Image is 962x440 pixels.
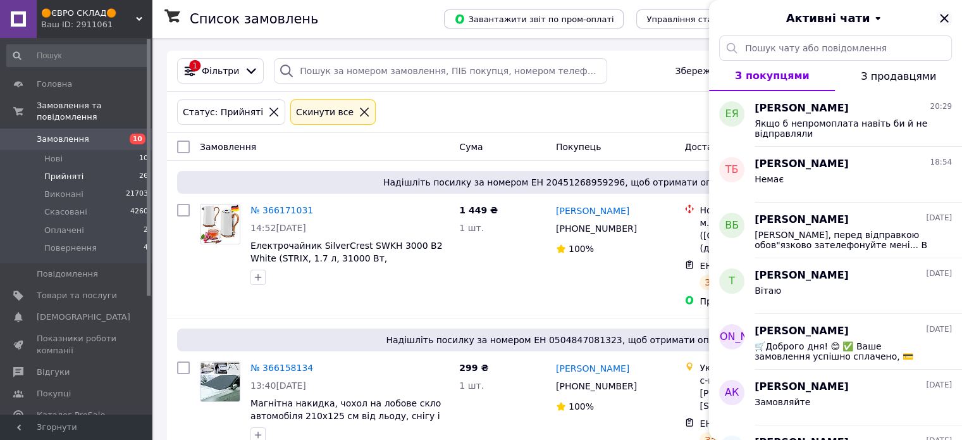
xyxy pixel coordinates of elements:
[44,189,83,200] span: Виконані
[684,142,777,152] span: Доставка та оплата
[37,268,98,280] span: Повідомлення
[139,171,148,182] span: 26
[250,205,313,215] a: № 366171031
[636,9,753,28] button: Управління статусами
[6,44,149,67] input: Пошук
[725,218,739,233] span: ВБ
[675,65,767,77] span: Збережені фільтри:
[700,204,829,217] div: Нова Пошта
[930,157,952,168] span: 18:54
[274,58,607,84] input: Пошук за номером замовлення, ПІБ покупця, номером телефону, Email, номером накладної
[37,410,105,421] span: Каталог ProSale
[725,386,739,400] span: АК
[459,205,498,215] span: 1 449 ₴
[556,223,637,234] span: [PHONE_NUMBER]
[139,153,148,165] span: 10
[200,204,240,244] a: Фото товару
[37,290,117,301] span: Товари та послуги
[182,334,934,346] span: Надішліть посилку за номером ЕН 0504847081323, щоб отримати оплату
[37,311,130,323] span: [DEMOGRAPHIC_DATA]
[569,244,594,254] span: 100%
[709,61,835,91] button: З покупцями
[755,118,934,139] span: Якщо б непромоплата навіть би й не відправляли
[700,275,771,290] div: Заплановано
[755,397,810,407] span: Замовляйте
[744,10,927,27] button: Активні чати
[719,35,952,61] input: Пошук чату або повідомлення
[700,361,829,374] div: Укрпошта
[200,204,240,244] img: Фото товару
[926,213,952,223] span: [DATE]
[44,171,83,182] span: Прийняті
[200,362,240,401] img: Фото товару
[700,217,829,255] div: м. [GEOGRAPHIC_DATA] ([GEOGRAPHIC_DATA].), №54 (до 30 кг): вул. Русових, 2
[709,258,962,314] button: Т[PERSON_NAME][DATE]Вітаю
[182,176,934,189] span: Надішліть посилку за номером ЕН 20451268959296, щоб отримати оплату
[130,206,148,218] span: 4260
[126,189,148,200] span: 21703
[200,142,256,152] span: Замовлення
[250,380,306,391] span: 13:40[DATE]
[556,381,637,391] span: [PHONE_NUMBER]
[202,65,239,77] span: Фільтри
[690,330,774,344] span: [PERSON_NAME]
[41,8,136,19] span: 🟠ЄВРО СКЛАД🟠
[459,363,488,373] span: 299 ₴
[190,11,318,27] h1: Список замовлень
[755,101,849,116] span: [PERSON_NAME]
[926,380,952,391] span: [DATE]
[755,286,781,296] span: Вітаю
[459,223,484,233] span: 1 шт.
[725,163,739,177] span: ТБ
[755,230,934,250] span: [PERSON_NAME], перед відправкою обов"язково зателефонуйте мені... В принципі чи можна Вас зараз "...
[200,361,240,402] a: Фото товару
[41,19,152,30] div: Ваш ID: 2911061
[700,261,805,271] span: ЕН: 20 4512 6895 9296
[44,153,63,165] span: Нові
[755,213,849,227] span: [PERSON_NAME]
[44,206,87,218] span: Скасовані
[700,418,799,429] span: ЕН: 0 5048 4708 1323
[926,324,952,335] span: [DATE]
[709,91,962,147] button: еЯ[PERSON_NAME]20:29Якщо б непромоплата навіть би й не відправляли
[755,380,849,394] span: [PERSON_NAME]
[926,268,952,279] span: [DATE]
[709,314,962,370] button: [PERSON_NAME][PERSON_NAME][DATE]🛒Доброго дня! 😊 ✅ Ваше замовлення успішно сплачено, 💳 термін відп...
[250,398,441,434] a: Магнітна накидка, чохол на лобове скло автомобіля 210x125 см від льоду, снігу і сонця
[700,295,829,308] div: Пром-оплата
[569,401,594,412] span: 100%
[44,242,97,254] span: Повернення
[293,105,356,119] div: Cкинути все
[646,15,743,24] span: Управління статусами
[556,362,629,375] a: [PERSON_NAME]
[180,105,266,119] div: Статус: Прийняті
[755,324,849,339] span: [PERSON_NAME]
[937,11,952,26] button: Закрити
[44,225,84,236] span: Оплачені
[444,9,624,28] button: Завантажити звіт по пром-оплаті
[755,174,784,184] span: Немає
[144,242,148,254] span: 4
[130,134,145,144] span: 10
[755,157,849,172] span: [PERSON_NAME]
[930,101,952,112] span: 20:29
[755,268,849,283] span: [PERSON_NAME]
[835,61,962,91] button: З продавцями
[735,70,810,82] span: З покупцями
[459,142,483,152] span: Cума
[37,100,152,123] span: Замовлення та повідомлення
[556,204,629,217] a: [PERSON_NAME]
[37,134,89,145] span: Замовлення
[725,107,738,122] span: еЯ
[37,79,72,90] span: Головна
[459,380,484,391] span: 1 шт.
[250,363,313,373] a: № 366158134
[709,203,962,258] button: ВБ[PERSON_NAME][DATE][PERSON_NAME], перед відправкою обов"язково зателефонуйте мені... В принципі...
[250,223,306,233] span: 14:52[DATE]
[37,367,70,378] span: Відгуки
[700,374,829,412] div: с-ще. Високий, 62459, вул. [PERSON_NAME][STREET_ADDRESS]
[250,241,442,276] a: Електрочайник SilverCrest SWKH 3000 B2 White (STRIX, 1.7 л, 31000 Вт, [GEOGRAPHIC_DATA])
[454,13,614,25] span: Завантажити звіт по пром-оплаті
